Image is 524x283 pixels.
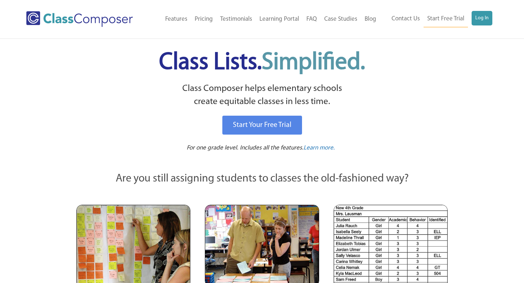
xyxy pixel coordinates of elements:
[222,116,302,135] a: Start Your Free Trial
[76,171,448,187] p: Are you still assigning students to classes the old-fashioned way?
[233,121,291,129] span: Start Your Free Trial
[26,11,133,27] img: Class Composer
[217,11,256,27] a: Testimonials
[75,82,449,109] p: Class Composer helps elementary schools create equitable classes in less time.
[191,11,217,27] a: Pricing
[472,11,492,25] a: Log In
[388,11,424,27] a: Contact Us
[187,145,303,151] span: For one grade level. Includes all the features.
[303,145,335,151] span: Learn more.
[262,51,365,75] span: Simplified.
[256,11,303,27] a: Learning Portal
[303,144,335,153] a: Learn more.
[380,11,492,27] nav: Header Menu
[162,11,191,27] a: Features
[424,11,468,27] a: Start Free Trial
[159,51,365,75] span: Class Lists.
[303,11,321,27] a: FAQ
[321,11,361,27] a: Case Studies
[150,11,380,27] nav: Header Menu
[361,11,380,27] a: Blog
